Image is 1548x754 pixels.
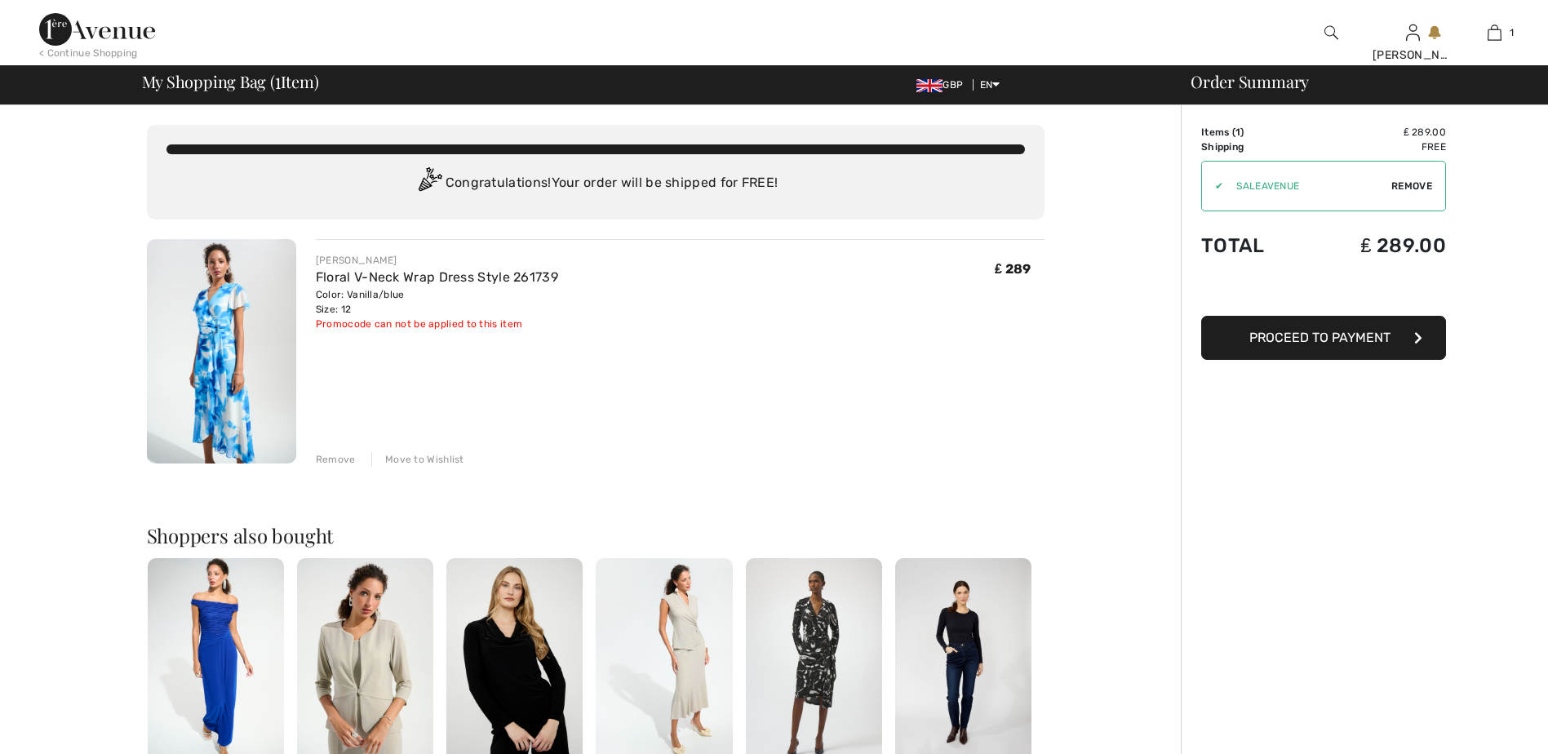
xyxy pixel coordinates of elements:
[995,261,1031,277] span: ₤ 289
[316,452,356,467] div: Remove
[371,452,464,467] div: Move to Wishlist
[142,73,319,90] span: My Shopping Bag ( Item)
[1510,25,1514,40] span: 1
[1201,273,1446,310] iframe: PayPal
[1201,316,1446,360] button: Proceed to Payment
[1202,179,1223,193] div: ✔
[1454,23,1534,42] a: 1
[1249,330,1391,345] span: Proceed to Payment
[980,79,1000,91] span: EN
[1406,24,1420,40] a: Sign In
[916,79,969,91] span: GBP
[39,46,138,60] div: < Continue Shopping
[39,13,155,46] img: 1ère Avenue
[316,253,558,268] div: [PERSON_NAME]
[1201,140,1306,154] td: Shipping
[166,167,1025,200] div: Congratulations! Your order will be shipped for FREE!
[1201,218,1306,273] td: Total
[1306,125,1446,140] td: ₤ 289.00
[1373,47,1453,64] div: [PERSON_NAME]
[1391,179,1432,193] span: Remove
[1488,23,1501,42] img: My Bag
[916,79,943,92] img: UK Pound
[316,317,558,331] div: Promocode can not be applied to this item
[413,167,446,200] img: Congratulation2.svg
[316,269,558,285] a: Floral V-Neck Wrap Dress Style 261739
[1406,23,1420,42] img: My Info
[1171,73,1538,90] div: Order Summary
[147,239,296,463] img: Floral V-Neck Wrap Dress Style 261739
[147,526,1045,545] h2: Shoppers also bought
[1324,23,1338,42] img: search the website
[316,287,558,317] div: Color: Vanilla/blue Size: 12
[1201,125,1306,140] td: Items ( )
[1223,162,1391,211] input: Promo code
[1235,126,1240,138] span: 1
[1306,140,1446,154] td: Free
[275,69,281,91] span: 1
[1306,218,1446,273] td: ₤ 289.00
